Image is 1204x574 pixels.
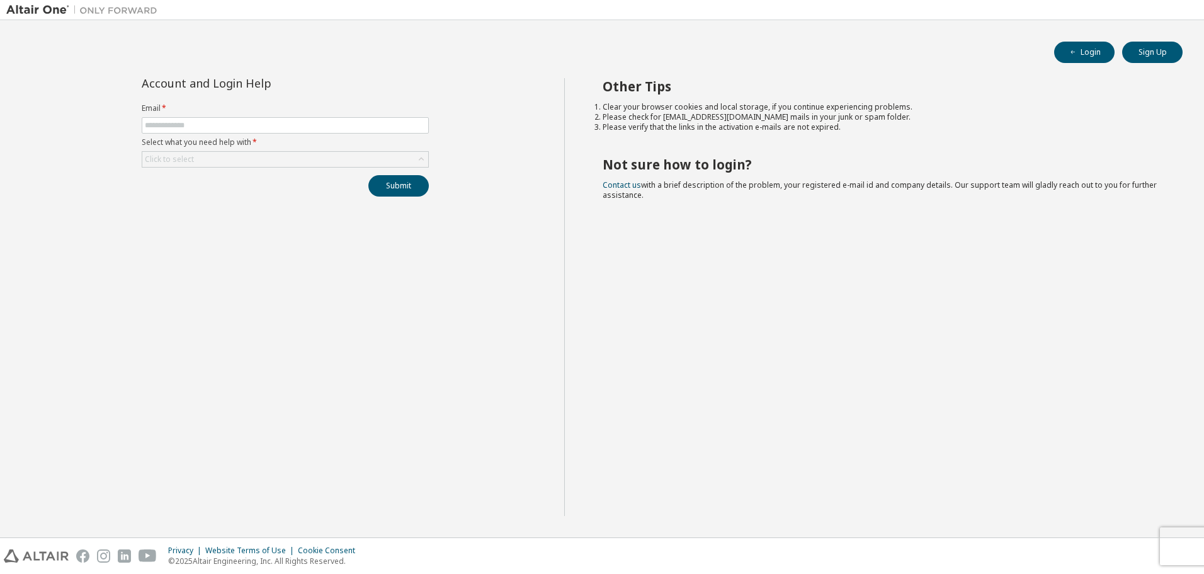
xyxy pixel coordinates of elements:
div: Privacy [168,546,205,556]
h2: Other Tips [603,78,1161,95]
a: Contact us [603,180,641,190]
li: Please check for [EMAIL_ADDRESS][DOMAIN_NAME] mails in your junk or spam folder. [603,112,1161,122]
div: Account and Login Help [142,78,372,88]
li: Clear your browser cookies and local storage, if you continue experiencing problems. [603,102,1161,112]
button: Login [1054,42,1115,63]
li: Please verify that the links in the activation e-mails are not expired. [603,122,1161,132]
img: Altair One [6,4,164,16]
img: facebook.svg [76,549,89,563]
div: Click to select [145,154,194,164]
img: linkedin.svg [118,549,131,563]
div: Website Terms of Use [205,546,298,556]
div: Click to select [142,152,428,167]
label: Email [142,103,429,113]
img: altair_logo.svg [4,549,69,563]
p: © 2025 Altair Engineering, Inc. All Rights Reserved. [168,556,363,566]
button: Sign Up [1122,42,1183,63]
img: instagram.svg [97,549,110,563]
span: with a brief description of the problem, your registered e-mail id and company details. Our suppo... [603,180,1157,200]
label: Select what you need help with [142,137,429,147]
h2: Not sure how to login? [603,156,1161,173]
div: Cookie Consent [298,546,363,556]
button: Submit [368,175,429,197]
img: youtube.svg [139,549,157,563]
